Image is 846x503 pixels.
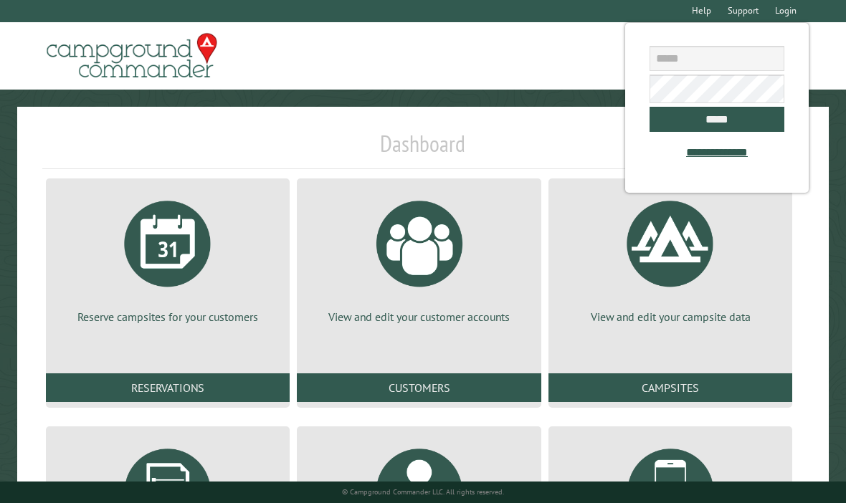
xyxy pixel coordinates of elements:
[46,373,290,402] a: Reservations
[314,309,523,325] p: View and edit your customer accounts
[42,130,804,169] h1: Dashboard
[342,487,504,497] small: © Campground Commander LLC. All rights reserved.
[566,190,775,325] a: View and edit your campsite data
[63,190,272,325] a: Reserve campsites for your customers
[314,190,523,325] a: View and edit your customer accounts
[42,28,222,84] img: Campground Commander
[548,373,792,402] a: Campsites
[297,373,541,402] a: Customers
[63,309,272,325] p: Reserve campsites for your customers
[566,309,775,325] p: View and edit your campsite data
